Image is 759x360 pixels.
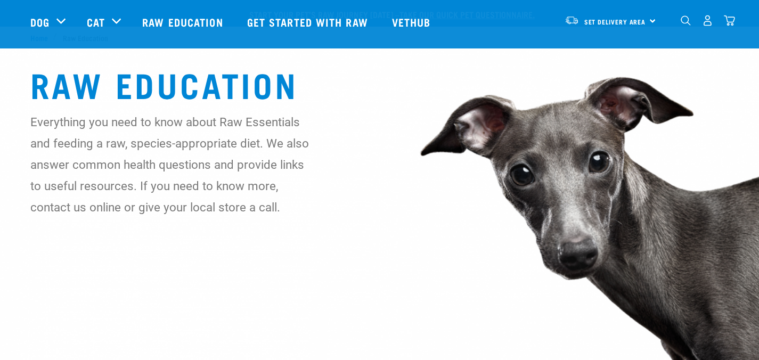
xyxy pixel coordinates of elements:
[236,1,381,43] a: Get started with Raw
[132,1,236,43] a: Raw Education
[381,1,444,43] a: Vethub
[565,15,579,25] img: van-moving.png
[584,20,646,23] span: Set Delivery Area
[681,15,691,26] img: home-icon-1@2x.png
[30,14,50,30] a: Dog
[30,64,729,103] h1: Raw Education
[724,15,735,26] img: home-icon@2x.png
[702,15,713,26] img: user.png
[30,111,310,218] p: Everything you need to know about Raw Essentials and feeding a raw, species-appropriate diet. We ...
[87,14,105,30] a: Cat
